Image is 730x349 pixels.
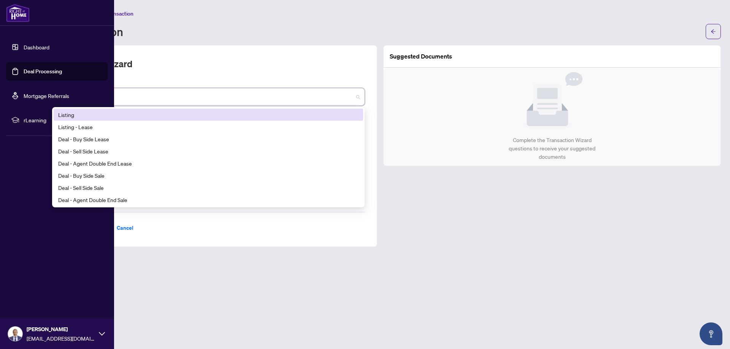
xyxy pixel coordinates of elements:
div: Listing [54,109,363,121]
div: Deal - Sell Side Lease [58,147,359,155]
div: Complete the Transaction Wizard questions to receive your suggested documents [501,136,604,161]
div: Deal - Agent Double End Sale [54,194,363,206]
img: Null State Icon [522,72,582,130]
span: arrow-left [711,29,716,34]
button: Open asap [700,322,722,345]
div: Deal - Agent Double End Lease [58,159,359,167]
a: Mortgage Referrals [24,92,69,99]
div: Listing - Lease [54,121,363,133]
div: Deal - Buy Side Sale [58,171,359,180]
span: Add Transaction [95,10,133,17]
div: Listing - Lease [58,123,359,131]
label: Transaction Type [52,79,365,87]
span: Cancel [117,222,133,234]
span: [PERSON_NAME] [27,325,95,333]
span: [EMAIL_ADDRESS][DOMAIN_NAME] [27,334,95,343]
div: Deal - Sell Side Sale [54,182,363,194]
div: Deal - Buy Side Lease [54,133,363,145]
div: Listing [58,111,359,119]
a: Dashboard [24,44,49,51]
div: Deal - Buy Side Sale [54,169,363,182]
img: logo [6,4,30,22]
div: Deal - Buy Side Lease [58,135,359,143]
article: Suggested Documents [390,52,452,61]
div: Deal - Agent Double End Lease [54,157,363,169]
div: Deal - Agent Double End Sale [58,196,359,204]
span: rLearning [24,116,103,124]
div: Deal - Sell Side Sale [58,183,359,192]
button: Cancel [111,221,140,234]
img: Profile Icon [8,327,22,341]
a: Deal Processing [24,68,62,75]
div: Deal - Sell Side Lease [54,145,363,157]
